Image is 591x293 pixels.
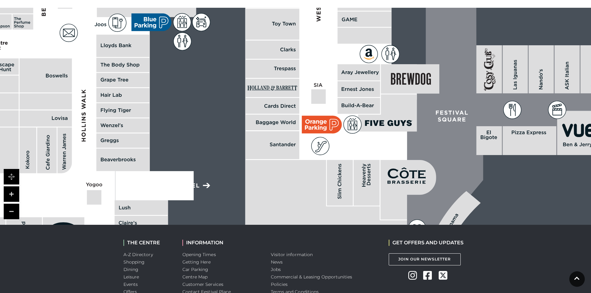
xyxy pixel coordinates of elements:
h2: GET OFFERS AND UPDATES [389,240,463,246]
a: Visitor information [271,252,313,257]
a: Car Parking [182,267,208,272]
a: Customer Services [182,282,224,287]
h2: INFORMATION [182,240,262,246]
a: Policies [271,282,288,287]
a: Events [123,282,138,287]
a: A-Z Directory [123,252,153,257]
a: Shopping [123,259,145,265]
a: News [271,259,283,265]
a: Leisure [123,274,139,280]
a: Join Our Newsletter [389,253,461,265]
a: Jobs [271,267,281,272]
a: Opening Times [182,252,216,257]
a: Commercial & Leasing Opportunities [271,274,352,280]
a: Getting Here [182,259,211,265]
a: Centre Map [182,274,208,280]
h2: THE CENTRE [123,240,173,246]
a: Dining [123,267,139,272]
